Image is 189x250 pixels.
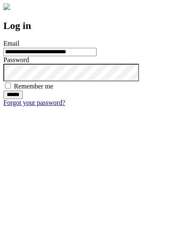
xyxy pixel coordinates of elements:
[3,20,186,31] h2: Log in
[14,83,53,90] label: Remember me
[3,56,29,63] label: Password
[3,40,19,47] label: Email
[3,99,65,106] a: Forgot your password?
[3,3,10,10] img: logo-4e3dc11c47720685a147b03b5a06dd966a58ff35d612b21f08c02c0306f2b779.png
